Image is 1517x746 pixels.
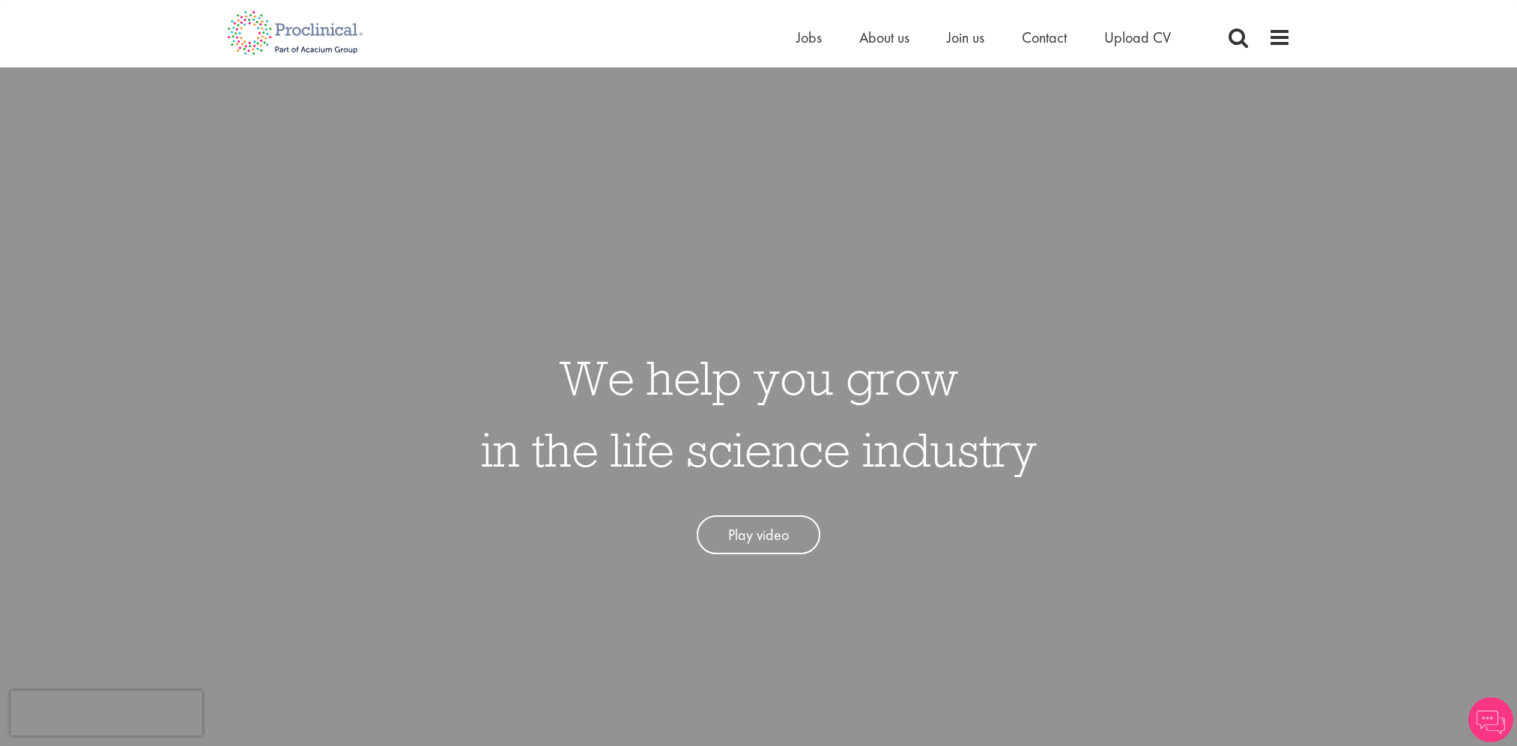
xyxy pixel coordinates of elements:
[859,28,909,47] a: About us
[1022,28,1067,47] a: Contact
[796,28,822,47] a: Jobs
[697,515,820,555] a: Play video
[1104,28,1171,47] a: Upload CV
[1468,697,1513,742] img: Chatbot
[947,28,984,47] a: Join us
[481,342,1037,485] h1: We help you grow in the life science industry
